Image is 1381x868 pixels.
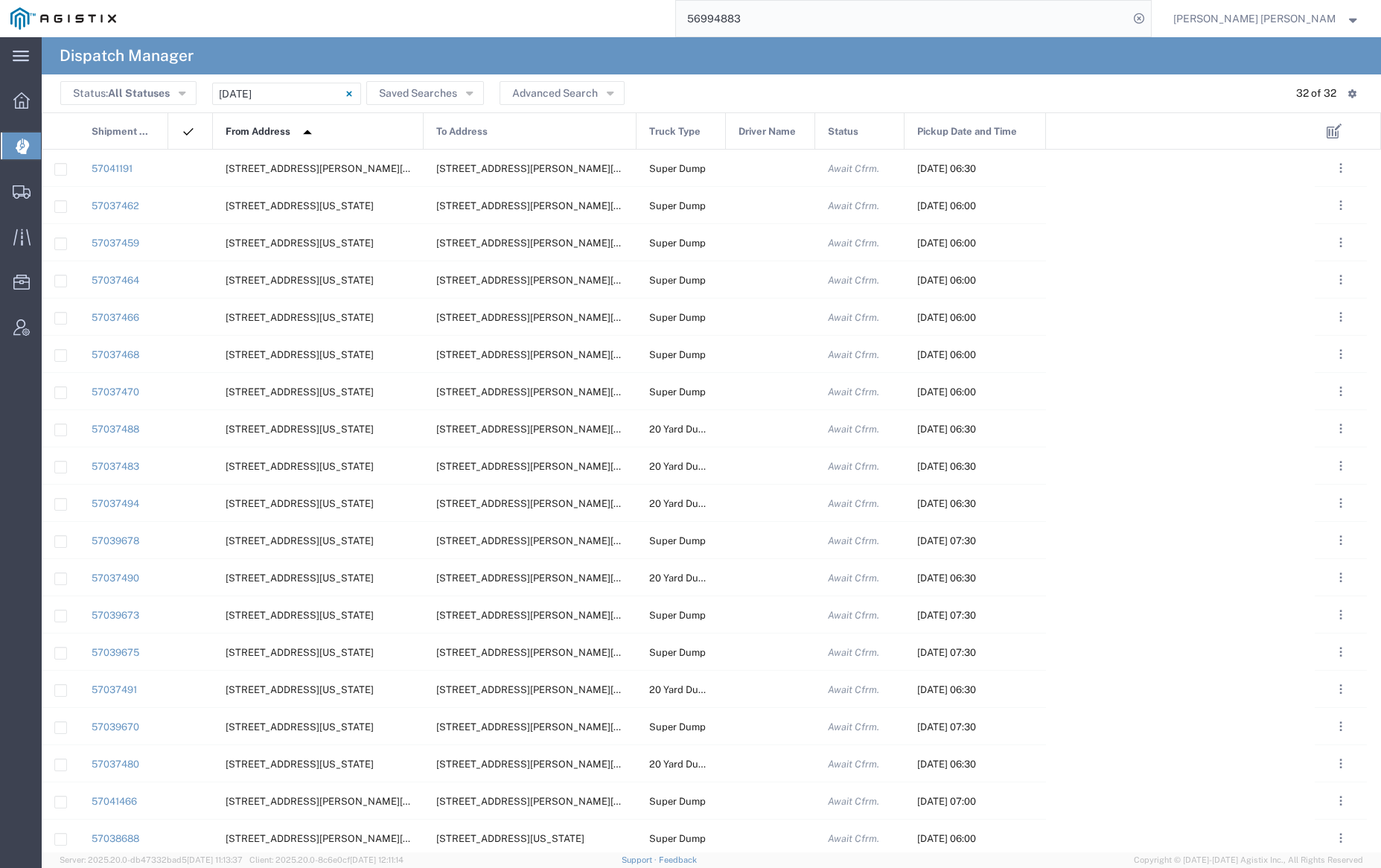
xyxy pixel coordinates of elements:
span: . . . [1339,755,1342,773]
span: . . . [1339,532,1342,549]
span: Await Cfrm. [828,424,879,435]
span: 20 Yard Dump Truck [649,572,741,584]
span: Driver Name [739,113,796,150]
span: 1601 Dixon Landing Rd, Milpitas, California, 95035, United States [436,200,665,211]
span: 10/07/2025, 07:30 [917,721,976,733]
span: . . . [1339,680,1342,698]
span: 3500 Petaluma Hill Rd, Santa Rosa, California, United States [436,647,665,658]
button: ... [1330,456,1351,476]
span: Await Cfrm. [828,647,879,658]
span: Await Cfrm. [828,386,879,398]
span: 10/07/2025, 07:30 [917,610,976,621]
button: ... [1330,418,1351,439]
span: 10/07/2025, 06:30 [917,572,976,584]
span: 308 Stockton Ave, San Jose, California, 95126, United States [226,200,374,211]
span: 20 Yard Dump Truck [649,684,741,695]
span: 901 Bailey Rd, Pittsburg, California, 94565, United States [436,461,665,472]
span: 1601 Dixon Landing Rd, Milpitas, California, 95035, United States [436,349,665,360]
span: 3600 Adobe Rd, Petaluma, California, 94954, United States [226,721,374,733]
img: icon [181,124,196,139]
span: 1601 Dixon Landing Rd, Milpitas, California, 95035, United States [436,237,665,249]
button: ... [1330,753,1351,774]
span: 901 Bailey Rd, Pittsburg, California, 94565, United States [436,424,665,435]
span: 10/07/2025, 06:00 [917,200,976,211]
span: 308 Stockton Ave, San Jose, California, 95126, United States [226,275,374,286]
span: Await Cfrm. [828,833,879,844]
span: Await Cfrm. [828,759,879,770]
span: 20 Yard Dump Truck [649,424,741,435]
button: ... [1330,381,1351,402]
span: 308 Stockton Ave, San Jose, California, 95126, United States [226,237,374,249]
span: Super Dump [649,312,706,323]
span: Super Dump [649,386,706,398]
h4: Dispatch Manager [60,37,194,74]
a: 57037491 [92,684,137,695]
span: Super Dump [649,610,706,621]
span: Super Dump [649,275,706,286]
button: ... [1330,791,1351,811]
a: 57037490 [92,572,139,584]
span: [DATE] 11:13:37 [187,855,243,864]
span: 910 Howell Mtn Rd, Angwin, California, United States [436,796,665,807]
span: 20 Yard Dump Truck [649,759,741,770]
span: Super Dump [649,647,706,658]
span: Super Dump [649,237,706,249]
span: 901 Bailey Rd, Pittsburg, California, 94565, United States [436,572,665,584]
button: ... [1330,567,1351,588]
button: ... [1330,828,1351,849]
span: Await Cfrm. [828,163,879,174]
span: 308 Stockton Ave, San Jose, California, 95126, United States [226,312,374,323]
span: . . . [1339,420,1342,438]
span: Await Cfrm. [828,796,879,807]
span: Super Dump [649,349,706,360]
span: 901 Bailey Rd, Pittsburg, California, 94565, United States [436,684,665,695]
span: . . . [1339,234,1342,252]
span: Await Cfrm. [828,572,879,584]
a: 57039670 [92,721,139,733]
span: Await Cfrm. [828,237,879,249]
span: 10/07/2025, 06:00 [917,386,976,398]
img: arrow-dropup.svg [296,121,319,144]
button: ... [1330,344,1351,365]
span: 1544 Stanley Blvd, Pleasanton, California, United States [226,163,454,174]
span: Await Cfrm. [828,721,879,733]
span: 308 Stockton Ave, San Jose, California, 95126, United States [226,349,374,360]
span: 3500 Petaluma Hill Rd, Santa Rosa, California, United States [436,535,665,546]
div: 32 of 32 [1296,86,1336,101]
span: 10/07/2025, 06:00 [917,275,976,286]
span: . . . [1339,383,1342,401]
span: 10/07/2025, 06:30 [917,759,976,770]
span: . . . [1339,494,1342,512]
span: Await Cfrm. [828,461,879,472]
a: 57041191 [92,163,133,174]
span: 10/07/2025, 06:30 [917,461,976,472]
span: 1601 Dixon Landing Rd, Milpitas, California, 95035, United States [436,312,665,323]
span: . . . [1339,271,1342,289]
span: 10/07/2025, 07:30 [917,647,976,658]
a: 57037480 [92,759,139,770]
span: . . . [1339,457,1342,475]
span: 10/07/2025, 07:00 [917,796,976,807]
span: 1601 Dixon Landing Rd, Milpitas, California, 95035, United States [436,386,665,398]
span: 10900 N Blaney Ave, Cupertino, California, 95014, United States [436,163,665,174]
a: 57037466 [92,312,139,323]
span: . . . [1339,569,1342,587]
span: 10/07/2025, 07:30 [917,535,976,546]
span: 1601 Dixon Landing Rd, Milpitas, California, 95035, United States [436,275,665,286]
span: Copyright © [DATE]-[DATE] Agistix Inc., All Rights Reserved [1134,854,1363,867]
span: 3600 Adobe Rd, Petaluma, California, 94954, United States [226,572,374,584]
a: 57037464 [92,275,139,286]
span: 3600 Adobe Rd, Petaluma, California, 94954, United States [226,610,374,621]
a: 57038688 [92,833,139,844]
span: 10/07/2025, 06:30 [917,684,976,695]
a: 57037470 [92,386,139,398]
span: 3600 Adobe Rd, Petaluma, California, 94954, United States [226,535,374,546]
span: Super Dump [649,163,706,174]
span: . . . [1339,159,1342,177]
span: . . . [1339,718,1342,735]
button: ... [1330,530,1351,551]
span: 901 Bailey Rd, Pittsburg, California, 94565, United States [436,498,665,509]
span: 10/07/2025, 06:00 [917,312,976,323]
span: Await Cfrm. [828,498,879,509]
span: Await Cfrm. [828,535,879,546]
